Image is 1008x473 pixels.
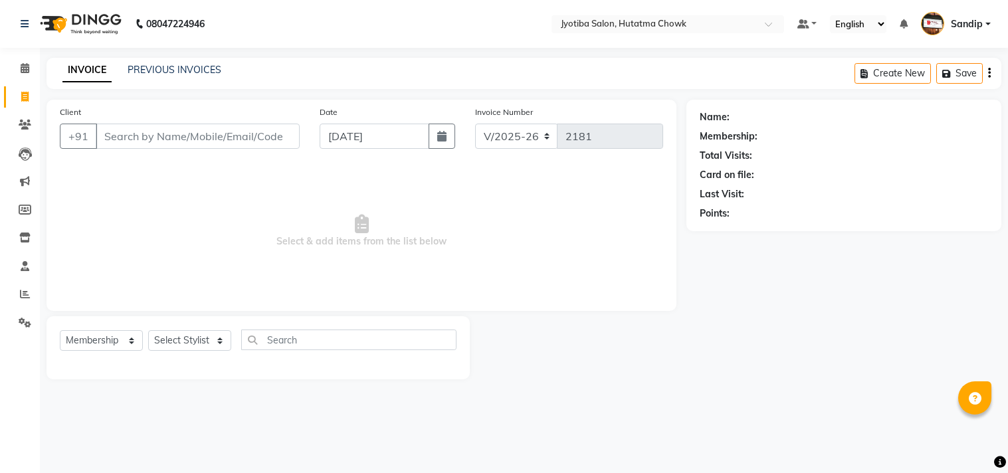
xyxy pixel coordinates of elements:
[700,130,757,143] div: Membership:
[700,207,730,221] div: Points:
[700,110,730,124] div: Name:
[60,106,81,118] label: Client
[700,149,752,163] div: Total Visits:
[60,124,97,149] button: +91
[320,106,338,118] label: Date
[62,58,112,82] a: INVOICE
[60,165,663,298] span: Select & add items from the list below
[855,63,931,84] button: Create New
[241,330,456,350] input: Search
[34,5,125,43] img: logo
[146,5,205,43] b: 08047224946
[96,124,300,149] input: Search by Name/Mobile/Email/Code
[475,106,533,118] label: Invoice Number
[128,64,221,76] a: PREVIOUS INVOICES
[936,63,983,84] button: Save
[951,17,983,31] span: Sandip
[700,187,744,201] div: Last Visit:
[921,12,944,35] img: Sandip
[952,420,995,460] iframe: chat widget
[700,168,754,182] div: Card on file:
